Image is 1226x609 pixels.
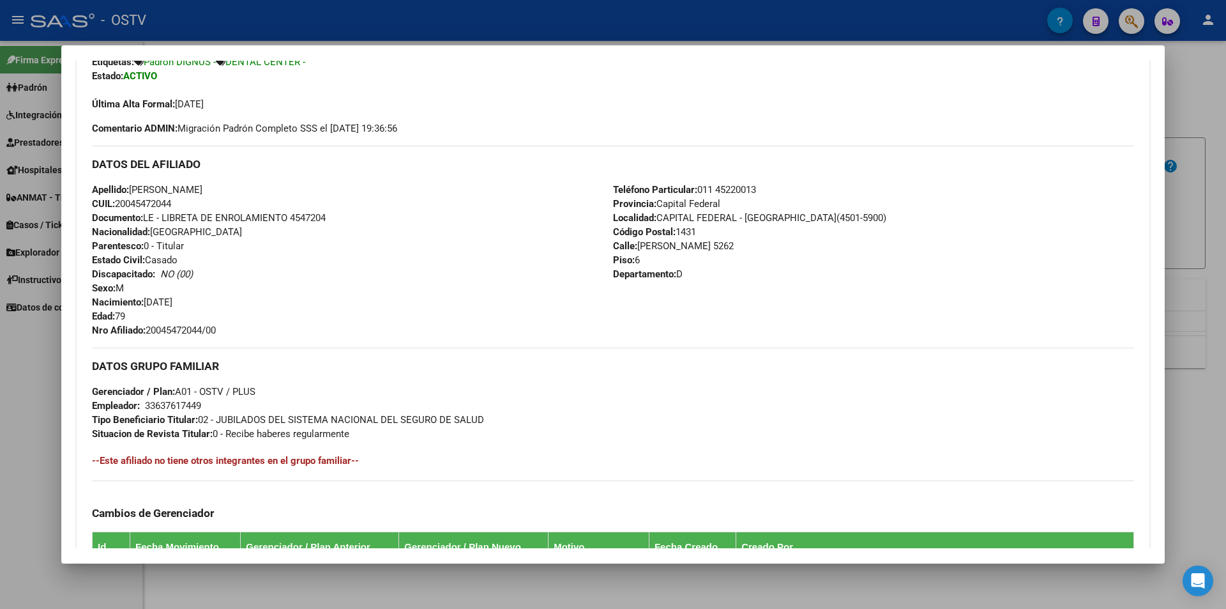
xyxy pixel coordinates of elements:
strong: Empleador: [92,400,140,412]
strong: Apellido: [92,184,129,196]
strong: Edad: [92,311,115,322]
span: Capital Federal [613,198,720,210]
strong: Gerenciador / Plan: [92,386,175,397]
strong: Documento: [92,212,143,224]
h4: --Este afiliado no tiene otros integrantes en el grupo familiar-- [92,454,1134,468]
span: [GEOGRAPHIC_DATA] [92,226,242,238]
strong: Nacimiento: [92,297,144,308]
strong: Código Postal: [613,226,676,238]
strong: Estado Civil: [92,254,145,266]
strong: Piso: [613,254,635,266]
th: Motivo [549,532,649,562]
span: CAPITAL FEDERAL - [GEOGRAPHIC_DATA](4501-5900) [613,212,886,224]
strong: Estado: [92,70,123,82]
strong: Discapacitado: [92,268,155,280]
span: 011 45220013 [613,184,756,196]
span: [DATE] [92,297,172,308]
strong: Situacion de Revista Titular: [92,428,213,440]
span: M [92,282,124,294]
th: Gerenciador / Plan Nuevo [399,532,549,562]
span: 79 [92,311,125,322]
span: 02 - JUBILADOS DEL SISTEMA NACIONAL DEL SEGURO DE SALUD [92,414,484,426]
strong: Parentesco: [92,240,144,252]
strong: Calle: [613,240,637,252]
span: 1431 [613,226,696,238]
th: Fecha Creado [649,532,736,562]
span: 0 - Recibe haberes regularmente [92,428,349,440]
strong: Última Alta Formal: [92,98,175,110]
strong: Nacionalidad: [92,226,150,238]
span: 0 - Titular [92,240,184,252]
span: Migración Padrón Completo SSS el [DATE] 19:36:56 [92,121,397,135]
strong: Departamento: [613,268,676,280]
div: 33637617449 [145,399,201,413]
span: Casado [92,254,178,266]
span: 20045472044 [92,198,171,210]
h3: Cambios de Gerenciador [92,506,1134,520]
span: [DATE] [92,98,204,110]
strong: Tipo Beneficiario Titular: [92,414,198,426]
span: DENTAL CENTER - [225,56,305,68]
strong: Sexo: [92,282,116,294]
th: Id [93,532,130,562]
th: Creado Por [736,532,1134,562]
span: D [613,268,683,280]
span: [PERSON_NAME] [92,184,202,196]
strong: CUIL: [92,198,115,210]
span: [PERSON_NAME] 5262 [613,240,734,252]
strong: Comentario ADMIN: [92,123,178,134]
span: A01 - OSTV / PLUS [92,386,255,397]
th: Fecha Movimiento [130,532,241,562]
span: Padron DIGNUS - [144,56,216,68]
span: LE - LIBRETA DE ENROLAMIENTO 4547204 [92,212,326,224]
strong: Localidad: [613,212,656,224]
h3: DATOS GRUPO FAMILIAR [92,359,1134,373]
div: Open Intercom Messenger [1183,566,1213,596]
strong: Provincia: [613,198,656,210]
strong: ACTIVO [123,70,157,82]
h3: DATOS DEL AFILIADO [92,157,1134,171]
strong: Etiquetas: [92,56,134,68]
span: 20045472044/00 [92,325,216,336]
strong: Nro Afiliado: [92,325,146,336]
span: 6 [613,254,640,266]
th: Gerenciador / Plan Anterior [241,532,399,562]
strong: Teléfono Particular: [613,184,697,196]
i: NO (00) [160,268,193,280]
